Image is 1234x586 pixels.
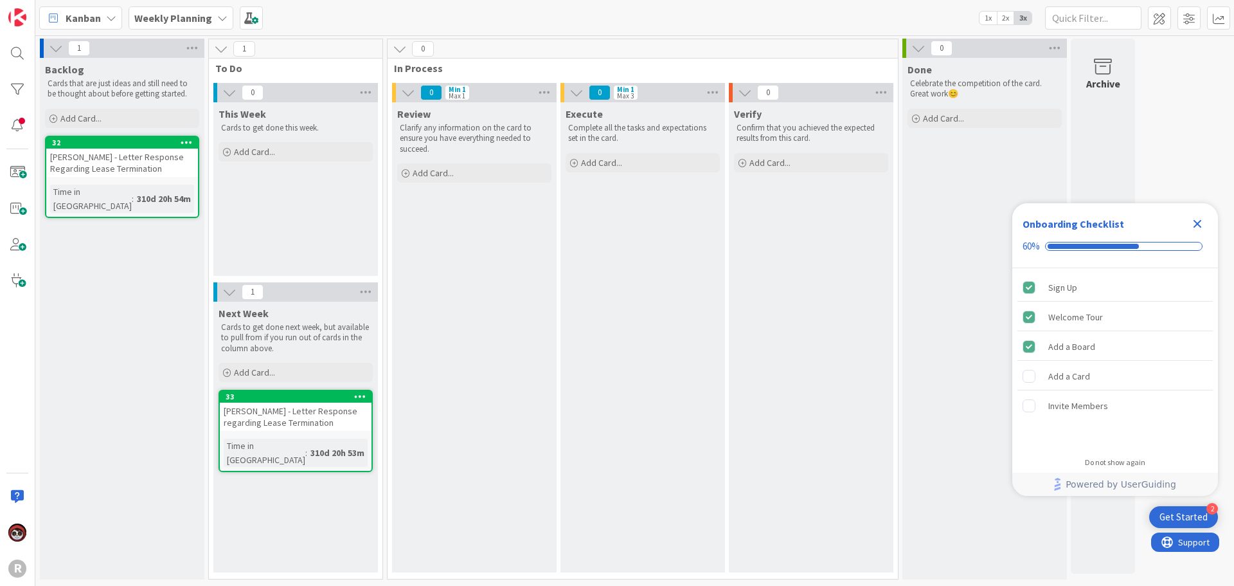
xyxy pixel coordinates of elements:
b: Weekly Planning [134,12,212,24]
span: Add Card... [234,146,275,158]
div: 2 [1206,503,1218,515]
span: Support [27,2,58,17]
span: Add Card... [234,367,275,378]
span: 0 [242,85,264,100]
div: 32 [46,137,198,149]
div: Do not show again [1085,457,1145,468]
span: : [132,192,134,206]
span: Add Card... [923,113,964,124]
div: Max 3 [617,93,634,99]
div: 33[PERSON_NAME] - Letter Response regarding Lease Termination [220,391,371,431]
span: Done [908,63,932,76]
a: 33[PERSON_NAME] - Letter Response regarding Lease TerminationTime in [GEOGRAPHIC_DATA]:310d 20h 53m [219,390,373,472]
img: JS [8,524,26,542]
span: 1 [242,284,264,300]
span: 1 [68,41,90,56]
a: 32[PERSON_NAME] - Letter Response Regarding Lease TerminationTime in [GEOGRAPHIC_DATA]:310d 20h 54m [45,136,199,218]
span: Next Week [219,307,269,320]
p: Cards that are just ideas and still need to be thought about before getting started. [48,78,197,100]
span: In Process [394,62,882,75]
div: Checklist Container [1012,203,1218,496]
input: Quick Filter... [1045,6,1141,30]
div: Checklist items [1012,268,1218,449]
div: Archive [1086,76,1120,91]
div: Invite Members is incomplete. [1017,392,1213,420]
div: Welcome Tour [1048,309,1103,325]
div: 310d 20h 53m [307,446,368,460]
div: Welcome Tour is complete. [1017,303,1213,331]
span: 0 [589,85,611,100]
div: Add a Board [1048,339,1095,354]
div: Sign Up is complete. [1017,273,1213,302]
span: 0 [412,41,434,57]
div: 310d 20h 54m [134,192,194,206]
span: Kanban [66,10,101,26]
a: Powered by UserGuiding [1019,473,1212,496]
span: This Week [219,107,266,120]
div: 60% [1023,241,1040,252]
p: Complete all the tasks and expectations set in the card. [568,123,717,144]
div: 33 [226,392,371,401]
span: 1x [979,12,997,24]
div: Add a Board is complete. [1017,333,1213,361]
div: Max 1 [449,93,465,99]
span: : [305,446,307,460]
div: 32[PERSON_NAME] - Letter Response Regarding Lease Termination [46,137,198,177]
div: Invite Members [1048,398,1108,414]
span: To Do [215,62,366,75]
div: Open Get Started checklist, remaining modules: 2 [1149,506,1218,528]
p: Clarify any information on the card to ensure you have everything needed to succeed. [400,123,549,154]
div: [PERSON_NAME] - Letter Response regarding Lease Termination [220,403,371,431]
div: Checklist progress: 60% [1023,241,1208,252]
div: Close Checklist [1187,214,1208,234]
span: Review [397,107,431,120]
div: 33 [220,391,371,403]
div: Footer [1012,473,1218,496]
span: 1 [233,41,255,57]
div: Min 1 [449,86,466,93]
span: 3x [1014,12,1032,24]
span: 0 [420,85,442,100]
div: [PERSON_NAME] - Letter Response Regarding Lease Termination [46,149,198,177]
span: 0 [757,85,779,100]
p: Celebrate the competition of the card. Great work [910,78,1059,100]
div: Get Started [1159,511,1208,524]
div: R [8,560,26,578]
span: Add Card... [60,113,102,124]
span: Add Card... [413,167,454,179]
span: Execute [566,107,603,120]
p: Cards to get done next week, but available to pull from if you run out of cards in the column above. [221,322,370,354]
div: Time in [GEOGRAPHIC_DATA] [50,185,132,213]
p: Confirm that you achieved the expected results from this card. [737,123,886,144]
span: Verify [734,107,762,120]
div: Add a Card [1048,369,1090,384]
span: Backlog [45,63,84,76]
div: 32 [52,138,198,147]
div: Add a Card is incomplete. [1017,362,1213,390]
div: Min 1 [617,86,634,93]
span: Add Card... [749,157,791,169]
span: 😊 [948,88,958,99]
p: Cards to get done this week. [221,123,370,133]
img: Visit kanbanzone.com [8,8,26,26]
span: Powered by UserGuiding [1066,477,1176,492]
span: Add Card... [581,157,622,169]
div: Sign Up [1048,280,1077,295]
span: 2x [997,12,1014,24]
div: Onboarding Checklist [1023,216,1124,232]
div: Time in [GEOGRAPHIC_DATA] [224,439,305,467]
span: 0 [931,41,952,56]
